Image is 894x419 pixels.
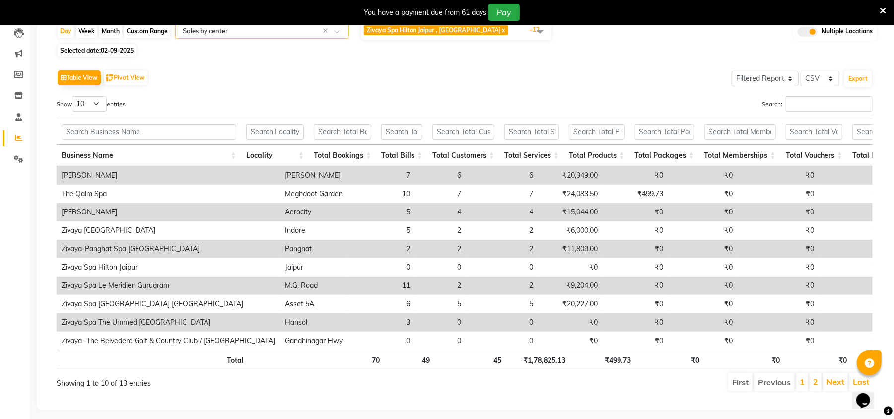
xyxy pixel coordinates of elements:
td: ₹0 [668,185,738,203]
td: ₹0 [738,240,819,258]
div: Showing 1 to 10 of 13 entries [57,372,388,389]
span: Zivaya Spa Hilton Jaipur , [GEOGRAPHIC_DATA] [367,26,501,34]
td: 2 [466,240,538,258]
img: pivot.png [106,74,114,82]
td: 7 [466,185,538,203]
span: +12 [529,26,547,33]
td: Zivaya-Panghat Spa [GEOGRAPHIC_DATA] [57,240,280,258]
td: 0 [415,332,466,350]
td: 5 [466,295,538,313]
td: ₹11,809.00 [538,240,603,258]
td: 6 [466,166,538,185]
td: ₹0 [819,166,886,185]
td: ₹0 [819,240,886,258]
td: 6 [415,166,466,185]
td: ₹0 [738,277,819,295]
button: Export [844,70,872,87]
td: 0 [466,313,538,332]
th: Total Bills: activate to sort column ascending [376,145,427,166]
select: Showentries [72,96,107,112]
td: ₹0 [603,332,668,350]
td: 0 [415,313,466,332]
th: Total Memberships: activate to sort column ascending [699,145,781,166]
td: ₹0 [738,332,819,350]
td: ₹15,044.00 [538,203,603,221]
td: ₹0 [603,166,668,185]
th: 45 [435,350,506,369]
td: 7 [347,166,415,185]
th: Total Bookings: activate to sort column ascending [309,145,376,166]
td: ₹0 [668,313,738,332]
input: Search Total Packages [635,124,694,140]
iframe: chat widget [852,379,884,409]
button: Pay [488,4,520,21]
th: 70 [318,350,385,369]
div: Custom Range [124,24,170,38]
th: ₹499.73 [570,350,636,369]
td: ₹0 [668,332,738,350]
td: ₹0 [819,258,886,277]
input: Search Total Memberships [704,124,776,140]
td: ₹0 [668,295,738,313]
div: Day [58,24,74,38]
td: ₹0 [738,221,819,240]
td: ₹0 [603,221,668,240]
td: ₹0 [668,277,738,295]
input: Search Locality [246,124,304,140]
td: 5 [347,203,415,221]
td: ₹0 [668,221,738,240]
a: 1 [800,377,805,387]
td: 4 [415,203,466,221]
td: ₹0 [819,221,886,240]
td: ₹0 [668,240,738,258]
td: 2 [415,221,466,240]
td: Asset 5A [280,295,347,313]
td: ₹0 [819,332,886,350]
td: 2 [466,277,538,295]
th: ₹1,78,825.13 [506,350,570,369]
input: Search Business Name [62,124,236,140]
td: 2 [415,240,466,258]
div: Week [76,24,97,38]
td: ₹0 [603,295,668,313]
td: 4 [466,203,538,221]
td: ₹0 [603,203,668,221]
td: 0 [347,332,415,350]
td: 2 [466,221,538,240]
input: Search: [786,96,873,112]
td: [PERSON_NAME] [280,166,347,185]
td: ₹0 [668,166,738,185]
td: ₹20,349.00 [538,166,603,185]
td: ₹20,227.00 [538,295,603,313]
span: 02-09-2025 [101,47,134,54]
td: ₹0 [603,313,668,332]
td: 0 [415,258,466,277]
td: ₹0 [819,277,886,295]
td: Zivaya Spa [GEOGRAPHIC_DATA] [GEOGRAPHIC_DATA] [57,295,280,313]
td: Zivaya Spa Le Meridien Gurugram [57,277,280,295]
td: 2 [415,277,466,295]
div: You have a payment due from 61 days [364,7,486,18]
td: ₹0 [819,185,886,203]
td: 11 [347,277,415,295]
th: ₹0 [785,350,852,369]
td: 10 [347,185,415,203]
label: Search: [762,96,873,112]
td: ₹0 [603,240,668,258]
th: Total [57,350,249,369]
td: ₹0 [538,258,603,277]
td: Aerocity [280,203,347,221]
th: Total Packages: activate to sort column ascending [630,145,699,166]
td: ₹24,083.50 [538,185,603,203]
span: Selected date: [58,44,136,57]
th: Business Name: activate to sort column ascending [57,145,241,166]
th: 49 [385,350,435,369]
td: 5 [347,221,415,240]
td: ₹0 [668,258,738,277]
div: Month [99,24,122,38]
td: Indore [280,221,347,240]
input: Search Total Products [569,124,624,140]
td: 0 [466,332,538,350]
td: ₹0 [819,313,886,332]
td: ₹499.73 [603,185,668,203]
